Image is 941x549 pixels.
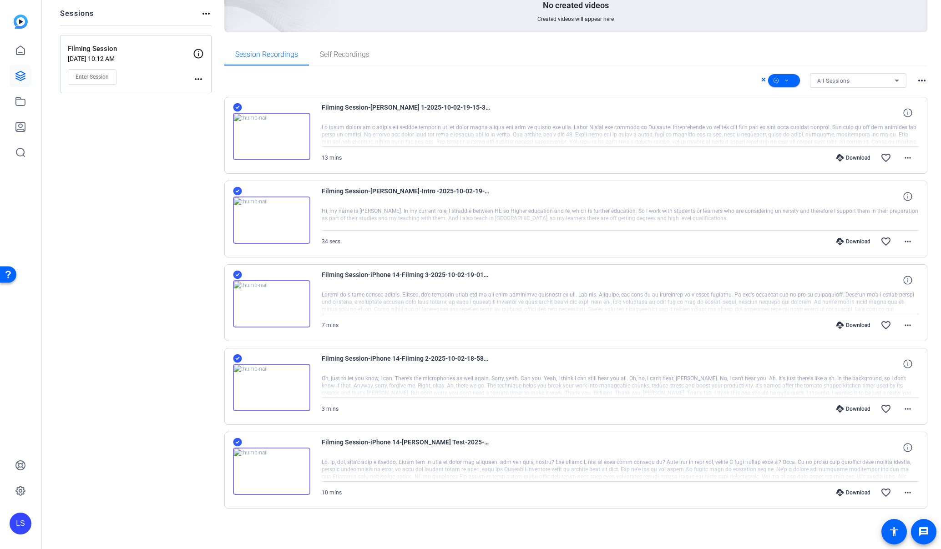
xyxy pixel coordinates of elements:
img: thumb-nail [233,280,310,327]
span: Filming Session-iPhone 14-[PERSON_NAME] Test-2025-10-02-18-45-21-120-0 [322,437,490,458]
span: Self Recordings [320,51,369,58]
mat-icon: favorite_border [880,236,891,247]
span: All Sessions [817,78,850,84]
div: Download [832,154,875,161]
mat-icon: favorite_border [880,487,891,498]
img: thumb-nail [233,364,310,411]
mat-icon: more_horiz [193,74,204,85]
div: LS [10,513,31,534]
span: Filming Session-iPhone 14-Filming 3-2025-10-02-19-01-47-540-0 [322,269,490,291]
mat-icon: favorite_border [880,403,891,414]
mat-icon: more_horiz [902,320,913,331]
span: 34 secs [322,238,340,245]
div: Download [832,322,875,329]
span: Session Recordings [235,51,298,58]
mat-icon: favorite_border [880,152,891,163]
div: Download [832,238,875,245]
span: 7 mins [322,322,339,328]
mat-icon: more_horiz [902,403,913,414]
p: [DATE] 10:12 AM [68,55,193,62]
span: Filming Session-[PERSON_NAME] 1-2025-10-02-19-15-37-861-0 [322,102,490,124]
h2: Sessions [60,8,94,25]
span: Created videos will appear here [537,15,614,23]
span: Filming Session-[PERSON_NAME]-Intro -2025-10-02-19-10-42-934-0 [322,186,490,207]
span: 3 mins [322,406,339,412]
span: Enter Session [76,73,109,81]
img: thumb-nail [233,113,310,160]
img: thumb-nail [233,196,310,244]
mat-icon: more_horiz [201,8,212,19]
mat-icon: message [918,526,929,537]
p: Filming Session [68,44,193,54]
mat-icon: more_horiz [902,152,913,163]
img: thumb-nail [233,448,310,495]
span: Filming Session-iPhone 14-Filming 2-2025-10-02-18-58-06-390-0 [322,353,490,375]
mat-icon: more_horiz [902,487,913,498]
mat-icon: more_horiz [916,75,927,86]
div: Download [832,405,875,413]
mat-icon: favorite_border [880,320,891,331]
img: blue-gradient.svg [14,15,28,29]
span: 10 mins [322,489,342,496]
mat-icon: accessibility [889,526,900,537]
span: 13 mins [322,155,342,161]
button: Enter Session [68,69,116,85]
mat-icon: more_horiz [902,236,913,247]
div: Download [832,489,875,496]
